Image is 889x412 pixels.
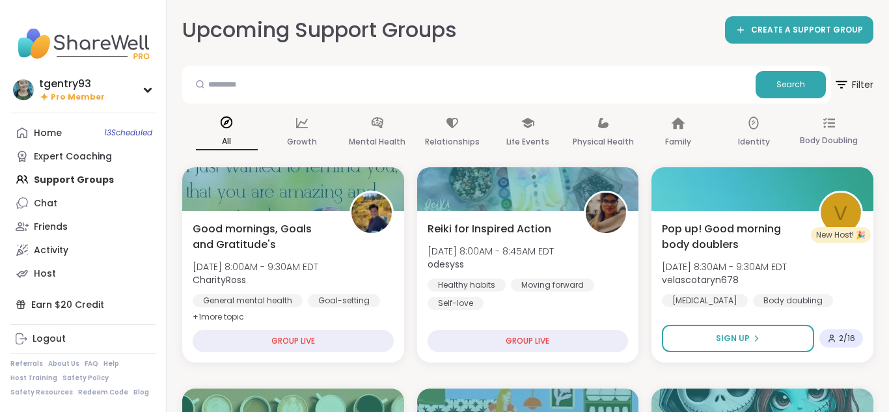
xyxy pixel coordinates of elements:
[10,374,57,383] a: Host Training
[665,134,691,150] p: Family
[662,294,748,307] div: [MEDICAL_DATA]
[10,144,156,168] a: Expert Coaching
[39,77,105,91] div: tgentry93
[133,388,149,397] a: Blog
[776,79,805,90] span: Search
[10,327,156,351] a: Logout
[10,293,156,316] div: Earn $20 Credit
[103,359,119,368] a: Help
[738,134,770,150] p: Identity
[511,279,594,292] div: Moving forward
[586,193,626,233] img: odesyss
[78,388,128,397] a: Redeem Code
[34,221,68,234] div: Friends
[349,134,405,150] p: Mental Health
[834,69,873,100] span: Filter
[428,258,464,271] b: odesyss
[428,221,551,237] span: Reiki for Inspired Action
[428,279,506,292] div: Healthy habits
[10,388,73,397] a: Safety Resources
[811,227,871,243] div: New Host! 🎉
[834,198,847,228] span: v
[34,244,68,257] div: Activity
[193,221,335,253] span: Good mornings, Goals and Gratitude's
[10,191,156,215] a: Chat
[716,333,750,344] span: Sign Up
[10,215,156,238] a: Friends
[725,16,873,44] a: CREATE A SUPPORT GROUP
[193,273,246,286] b: CharityRoss
[34,268,56,281] div: Host
[85,359,98,368] a: FAQ
[506,134,549,150] p: Life Events
[10,121,156,144] a: Home13Scheduled
[193,330,394,352] div: GROUP LIVE
[10,238,156,262] a: Activity
[51,92,105,103] span: Pro Member
[193,260,318,273] span: [DATE] 8:00AM - 9:30AM EDT
[428,330,629,352] div: GROUP LIVE
[33,333,66,346] div: Logout
[800,133,858,148] p: Body Doubling
[193,294,303,307] div: General mental health
[756,71,826,98] button: Search
[10,262,156,285] a: Host
[13,79,34,100] img: tgentry93
[753,294,833,307] div: Body doubling
[34,197,57,210] div: Chat
[839,333,855,344] span: 2 / 16
[10,359,43,368] a: Referrals
[351,193,392,233] img: CharityRoss
[48,359,79,368] a: About Us
[34,150,112,163] div: Expert Coaching
[662,221,804,253] span: Pop up! Good morning body doublers
[196,133,258,150] p: All
[182,16,457,45] h2: Upcoming Support Groups
[662,273,739,286] b: velascotaryn678
[308,294,380,307] div: Goal-setting
[662,325,814,352] button: Sign Up
[104,128,152,138] span: 13 Scheduled
[287,134,317,150] p: Growth
[573,134,634,150] p: Physical Health
[751,25,863,36] span: CREATE A SUPPORT GROUP
[10,21,156,66] img: ShareWell Nav Logo
[662,260,787,273] span: [DATE] 8:30AM - 9:30AM EDT
[62,374,109,383] a: Safety Policy
[34,127,62,140] div: Home
[425,134,480,150] p: Relationships
[834,66,873,103] button: Filter
[428,245,554,258] span: [DATE] 8:00AM - 8:45AM EDT
[428,297,484,310] div: Self-love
